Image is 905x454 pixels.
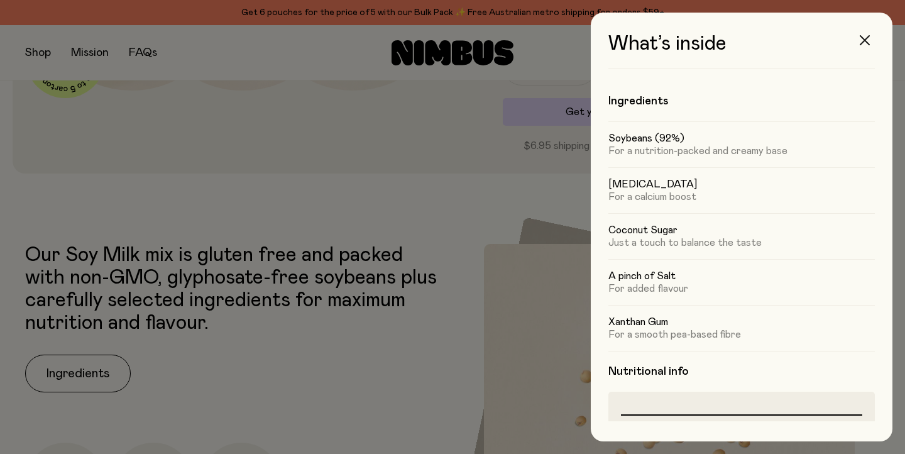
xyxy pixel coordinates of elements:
[608,145,875,157] p: For a nutrition-packed and creamy base
[608,224,875,236] h5: Coconut Sugar
[621,421,862,432] li: Servings per pack:
[608,33,875,69] h3: What’s inside
[608,282,875,295] p: For added flavour
[608,178,875,191] h5: [MEDICAL_DATA]
[608,316,875,328] h5: Xanthan Gum
[608,364,875,379] h4: Nutritional info
[608,328,875,341] p: For a smooth pea-based fibre
[608,191,875,203] p: For a calcium boost
[608,270,875,282] h5: A pinch of Salt
[608,94,875,109] h4: Ingredients
[608,236,875,249] p: Just a touch to balance the taste
[608,132,875,145] h5: Soybeans (92%)
[705,421,717,431] span: 20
